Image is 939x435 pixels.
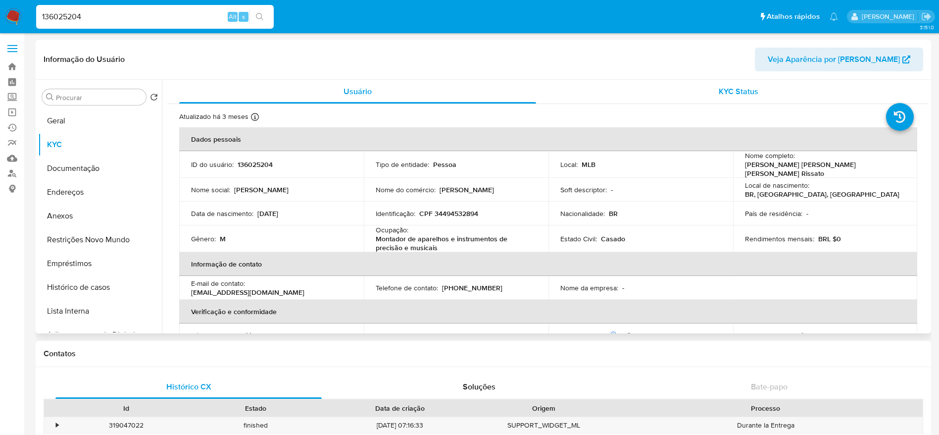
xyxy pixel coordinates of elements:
[238,160,273,169] p: 136025204
[419,209,478,218] p: CPF 34494532894
[328,403,472,413] div: Data de criação
[191,288,304,297] p: [EMAIL_ADDRESS][DOMAIN_NAME]
[755,48,923,71] button: Veja Aparência por [PERSON_NAME]
[191,331,232,340] p: Nível de KYC :
[38,228,162,252] button: Restrições Novo Mundo
[46,93,54,101] button: Procurar
[191,279,245,288] p: E-mail de contato :
[609,417,923,434] div: Durante la Entrega
[376,283,438,292] p: Telefone de contato :
[376,331,427,340] p: Sujeito obrigado :
[150,93,158,104] button: Retornar ao pedido padrão
[376,234,533,252] p: Montador de aparelhos e instrumentos de precisão e musicais
[191,417,321,434] div: finished
[376,185,436,194] p: Nome do comércio :
[56,93,142,102] input: Procurar
[751,381,788,392] span: Bate-papo
[38,133,162,157] button: KYC
[44,54,125,64] h1: Informação do Usuário
[479,417,609,434] div: SUPPORT_WIDGET_ML
[622,331,635,340] p: Não
[806,209,808,218] p: -
[560,331,618,340] p: PEP confirmado :
[560,283,618,292] p: Nome da empresa :
[611,185,613,194] p: -
[38,109,162,133] button: Geral
[179,300,917,324] th: Verificação e conformidade
[68,403,184,413] div: Id
[44,349,923,359] h1: Contatos
[442,283,502,292] p: [PHONE_NUMBER]
[38,180,162,204] button: Endereços
[431,331,433,340] p: -
[433,160,456,169] p: Pessoa
[191,160,234,169] p: ID do usuário :
[242,12,245,21] span: s
[376,209,415,218] p: Identificação :
[745,190,899,199] p: BR, [GEOGRAPHIC_DATA], [GEOGRAPHIC_DATA]
[745,181,809,190] p: Local de nascimento :
[257,209,278,218] p: [DATE]
[560,209,605,218] p: Nacionalidade :
[38,323,162,347] button: Adiantamentos de Dinheiro
[719,86,758,97] span: KYC Status
[61,417,191,434] div: 319047022
[38,299,162,323] button: Lista Interna
[220,234,226,243] p: M
[321,417,479,434] div: [DATE] 07:16:33
[486,403,602,413] div: Origem
[745,160,902,178] p: [PERSON_NAME] [PERSON_NAME] [PERSON_NAME] Rissato
[344,86,372,97] span: Usuário
[179,127,917,151] th: Dados pessoais
[560,160,578,169] p: Local :
[249,10,270,24] button: search-icon
[745,234,814,243] p: Rendimentos mensais :
[234,185,289,194] p: [PERSON_NAME]
[818,234,841,243] p: BRL $0
[601,234,625,243] p: Casado
[38,275,162,299] button: Histórico de casos
[179,112,248,121] p: Atualizado há 3 meses
[622,283,624,292] p: -
[191,234,216,243] p: Gênero :
[745,151,795,160] p: Nome completo :
[745,331,824,340] p: Tipo de Confirmação PEP :
[38,252,162,275] button: Empréstimos
[830,12,838,21] a: Notificações
[616,403,916,413] div: Processo
[582,160,595,169] p: MLB
[463,381,495,392] span: Soluções
[38,157,162,180] button: Documentação
[560,185,607,194] p: Soft descriptor :
[191,185,230,194] p: Nome social :
[745,209,802,218] p: País de residência :
[767,11,820,22] span: Atalhos rápidos
[56,421,58,430] div: •
[376,160,429,169] p: Tipo de entidade :
[179,252,917,276] th: Informação de contato
[862,12,918,21] p: eduardo.dutra@mercadolivre.com
[236,331,259,340] p: verified
[609,209,618,218] p: BR
[921,11,932,22] a: Sair
[828,331,830,340] p: -
[440,185,494,194] p: [PERSON_NAME]
[376,225,408,234] p: Ocupação :
[229,12,237,21] span: Alt
[768,48,900,71] span: Veja Aparência por [PERSON_NAME]
[191,209,253,218] p: Data de nascimento :
[166,381,211,392] span: Histórico CX
[198,403,314,413] div: Estado
[38,204,162,228] button: Anexos
[36,10,274,23] input: Pesquise usuários ou casos...
[560,234,597,243] p: Estado Civil :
